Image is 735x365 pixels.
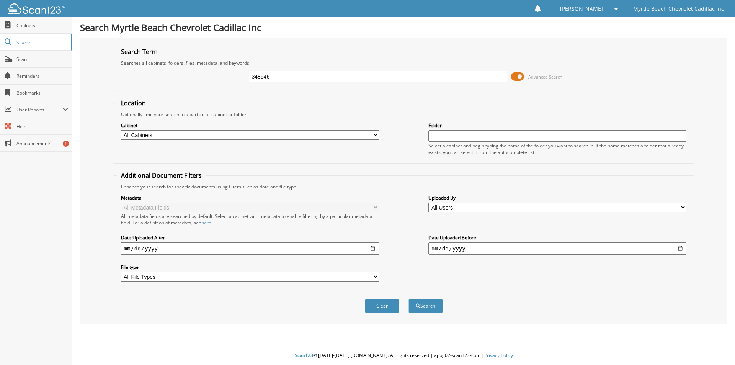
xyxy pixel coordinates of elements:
[408,299,443,313] button: Search
[365,299,399,313] button: Clear
[16,123,68,130] span: Help
[80,21,727,34] h1: Search Myrtle Beach Chevrolet Cadillac Inc
[16,140,68,147] span: Announcements
[121,234,379,241] label: Date Uploaded After
[121,213,379,226] div: All metadata fields are searched by default. Select a cabinet with metadata to enable filtering b...
[117,60,691,66] div: Searches all cabinets, folders, files, metadata, and keywords
[117,171,206,180] legend: Additional Document Filters
[428,142,686,155] div: Select a cabinet and begin typing the name of the folder you want to search in. If the name match...
[117,111,691,118] div: Optionally limit your search to a particular cabinet or folder
[72,346,735,365] div: © [DATE]-[DATE] [DOMAIN_NAME]. All rights reserved | appg02-scan123-com |
[121,242,379,255] input: start
[201,219,211,226] a: here
[295,352,313,358] span: Scan123
[16,56,68,62] span: Scan
[121,264,379,270] label: File type
[428,242,686,255] input: end
[16,73,68,79] span: Reminders
[117,183,691,190] div: Enhance your search for specific documents using filters such as date and file type.
[121,195,379,201] label: Metadata
[16,22,68,29] span: Cabinets
[560,7,603,11] span: [PERSON_NAME]
[16,90,68,96] span: Bookmarks
[117,47,162,56] legend: Search Term
[428,234,686,241] label: Date Uploaded Before
[63,141,69,147] div: 1
[633,7,724,11] span: Myrtle Beach Chevrolet Cadillac Inc
[528,74,562,80] span: Advanced Search
[428,122,686,129] label: Folder
[16,39,67,46] span: Search
[121,122,379,129] label: Cabinet
[428,195,686,201] label: Uploaded By
[16,106,63,113] span: User Reports
[8,3,65,14] img: scan123-logo-white.svg
[117,99,150,107] legend: Location
[484,352,513,358] a: Privacy Policy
